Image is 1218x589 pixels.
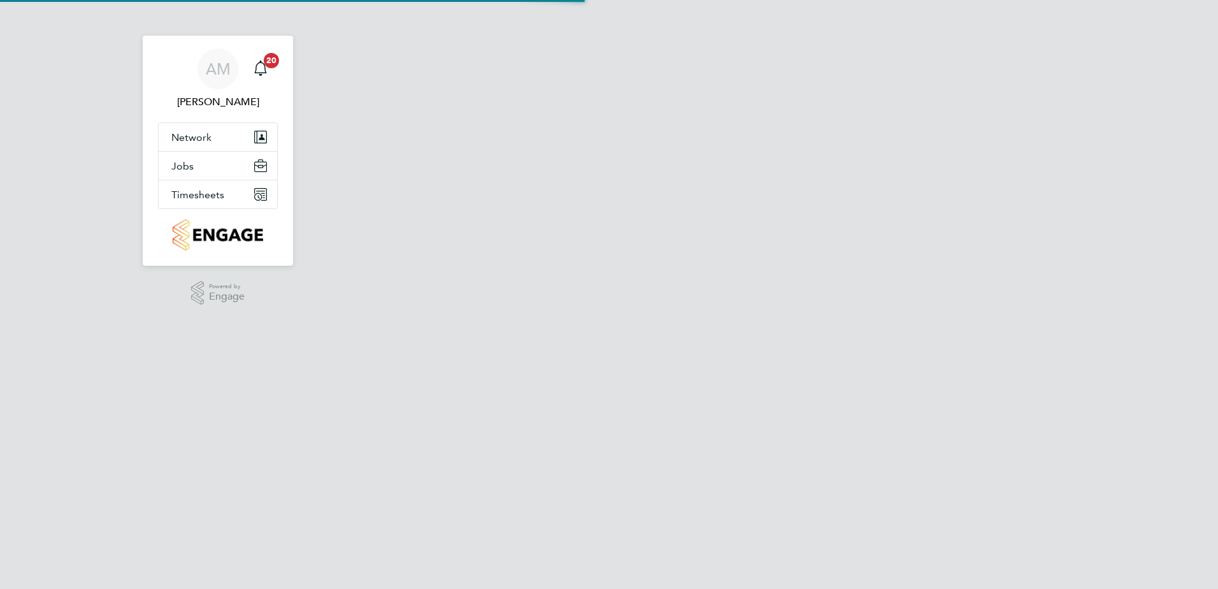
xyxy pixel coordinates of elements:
span: Jobs [171,160,194,172]
span: AM [206,61,231,77]
span: Alex Moss [158,94,278,110]
a: AM[PERSON_NAME] [158,48,278,110]
span: Network [171,131,211,143]
button: Timesheets [159,180,277,208]
a: Go to home page [158,219,278,251]
span: Powered by [209,281,245,292]
span: Timesheets [171,189,224,201]
span: Engage [209,291,245,302]
button: Network [159,123,277,151]
span: 20 [264,53,279,68]
button: Jobs [159,152,277,180]
a: Powered byEngage [191,281,245,305]
img: countryside-properties-logo-retina.png [173,219,262,251]
a: 20 [248,48,273,89]
nav: Main navigation [143,36,293,266]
